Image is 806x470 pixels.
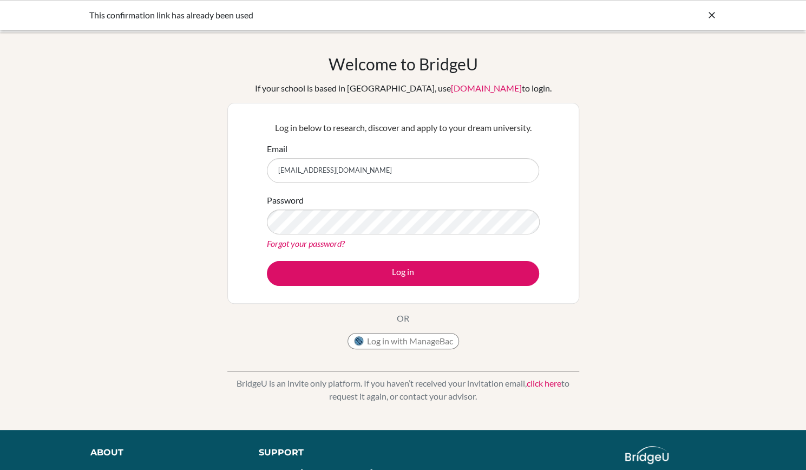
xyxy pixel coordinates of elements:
div: About [90,446,234,459]
p: OR [397,312,409,325]
div: This confirmation link has already been used [89,9,555,22]
h1: Welcome to BridgeU [329,54,478,74]
button: Log in [267,261,539,286]
img: logo_white@2x-f4f0deed5e89b7ecb1c2cc34c3e3d731f90f0f143d5ea2071677605dd97b5244.png [625,446,669,464]
a: [DOMAIN_NAME] [451,83,522,93]
p: Log in below to research, discover and apply to your dream university. [267,121,539,134]
div: Support [259,446,392,459]
p: BridgeU is an invite only platform. If you haven’t received your invitation email, to request it ... [227,377,579,403]
a: Forgot your password? [267,238,345,249]
label: Password [267,194,304,207]
button: Log in with ManageBac [348,333,459,349]
a: click here [527,378,561,388]
label: Email [267,142,287,155]
div: If your school is based in [GEOGRAPHIC_DATA], use to login. [255,82,552,95]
